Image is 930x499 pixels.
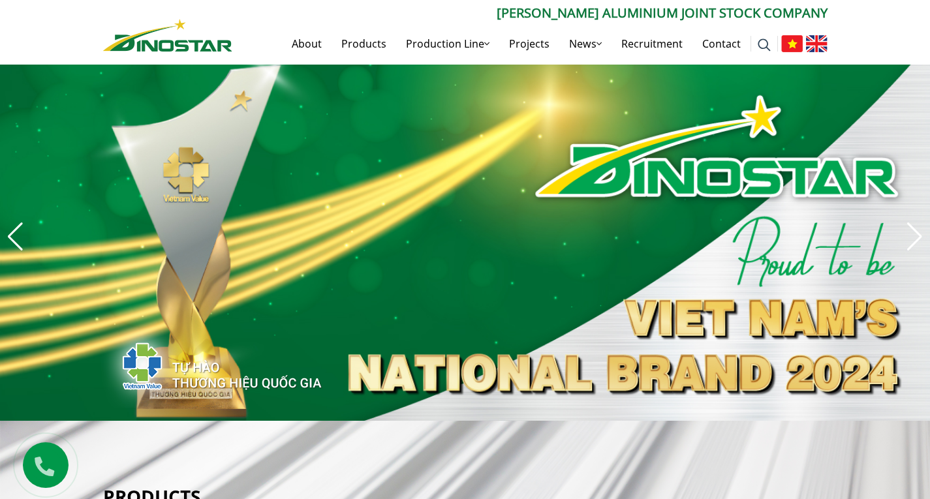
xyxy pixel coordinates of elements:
a: Production Line [396,23,499,65]
img: English [806,35,828,52]
img: Tiếng Việt [781,35,803,52]
div: Next slide [906,222,923,251]
a: Nhôm Dinostar [103,16,232,51]
img: thqg [84,319,324,408]
p: [PERSON_NAME] ALUMINIUM JOINT STOCK COMPANY [232,3,828,23]
a: Projects [499,23,559,65]
a: Contact [692,23,751,65]
div: Previous slide [7,222,24,251]
a: News [559,23,612,65]
a: About [282,23,332,65]
a: Recruitment [612,23,692,65]
img: Nhôm Dinostar [103,19,232,52]
img: search [758,38,771,52]
a: Products [332,23,396,65]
